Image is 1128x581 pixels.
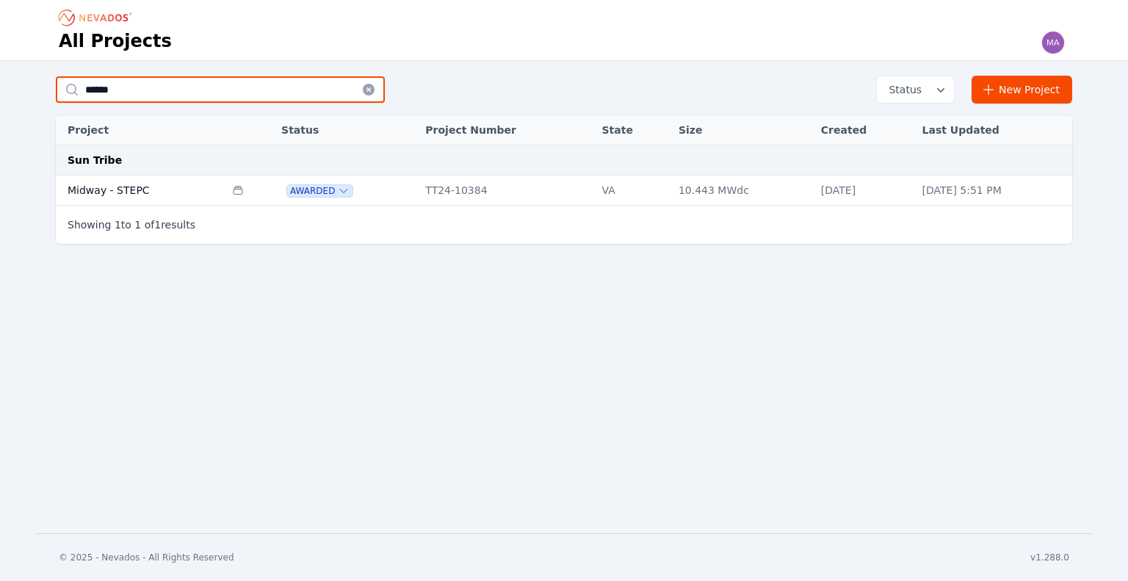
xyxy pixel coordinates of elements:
[56,176,1072,206] tr: Midway - STEPCAwardedTT24-10384VA10.443 MWdc[DATE][DATE] 5:51 PM
[59,6,137,29] nav: Breadcrumb
[915,115,1072,145] th: Last Updated
[115,219,121,231] span: 1
[814,176,915,206] td: [DATE]
[595,115,671,145] th: State
[1041,31,1065,54] img: matthew.breyfogle@nevados.solar
[1030,552,1069,563] div: v1.288.0
[56,115,225,145] th: Project
[134,219,141,231] span: 1
[915,176,1072,206] td: [DATE] 5:51 PM
[59,552,234,563] div: © 2025 - Nevados - All Rights Reserved
[595,176,671,206] td: VA
[814,115,915,145] th: Created
[154,219,161,231] span: 1
[56,176,225,206] td: Midway - STEPC
[418,115,594,145] th: Project Number
[877,76,954,103] button: Status
[68,217,195,232] p: Showing to of results
[418,176,594,206] td: TT24-10384
[883,82,922,97] span: Status
[59,29,172,53] h1: All Projects
[671,176,814,206] td: 10.443 MWdc
[274,115,418,145] th: Status
[671,115,814,145] th: Size
[287,185,352,197] button: Awarded
[56,145,1072,176] td: Sun Tribe
[972,76,1072,104] a: New Project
